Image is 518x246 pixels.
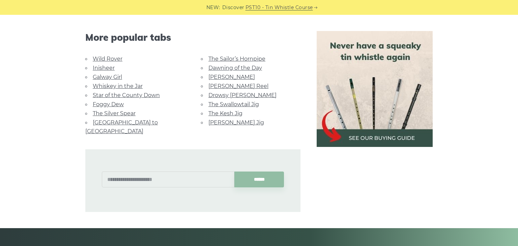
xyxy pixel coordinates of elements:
a: The Sailor’s Hornpipe [208,56,265,62]
a: The Silver Spear [93,110,136,117]
a: [PERSON_NAME] Reel [208,83,268,89]
span: More popular tabs [85,32,300,43]
img: tin whistle buying guide [317,31,433,147]
a: PST10 - Tin Whistle Course [246,4,313,11]
a: Wild Rover [93,56,122,62]
a: Drowsy [PERSON_NAME] [208,92,277,98]
a: The Kesh Jig [208,110,242,117]
a: Inisheer [93,65,115,71]
a: Galway Girl [93,74,122,80]
a: The Swallowtail Jig [208,101,259,107]
a: Star of the County Down [93,92,160,98]
a: [PERSON_NAME] Jig [208,119,264,126]
a: [PERSON_NAME] [208,74,255,80]
a: Dawning of the Day [208,65,262,71]
a: [GEOGRAPHIC_DATA] to [GEOGRAPHIC_DATA] [85,119,158,134]
a: Foggy Dew [93,101,124,107]
a: Whiskey in the Jar [93,83,143,89]
span: NEW: [206,4,220,11]
span: Discover [222,4,244,11]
